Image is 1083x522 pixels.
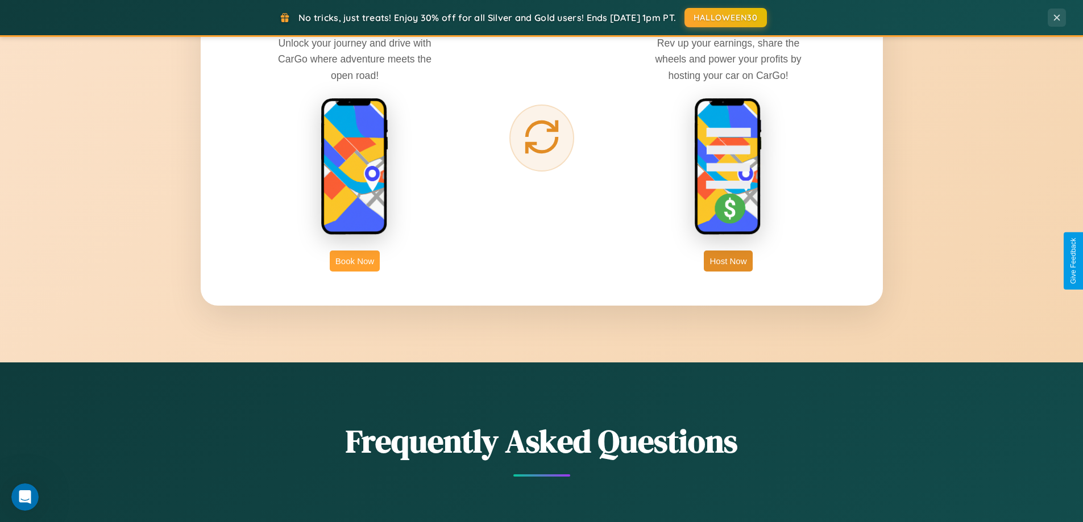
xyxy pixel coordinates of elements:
p: Rev up your earnings, share the wheels and power your profits by hosting your car on CarGo! [643,35,814,83]
div: Give Feedback [1069,238,1077,284]
img: host phone [694,98,762,236]
button: Host Now [704,250,752,272]
p: Unlock your journey and drive with CarGo where adventure meets the open road! [269,35,440,83]
span: No tricks, just treats! Enjoy 30% off for all Silver and Gold users! Ends [DATE] 1pm PT. [298,12,676,23]
img: rent phone [321,98,389,236]
button: HALLOWEEN30 [684,8,767,27]
button: Book Now [330,250,380,272]
h2: Frequently Asked Questions [201,419,883,463]
iframe: Intercom live chat [11,483,39,511]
